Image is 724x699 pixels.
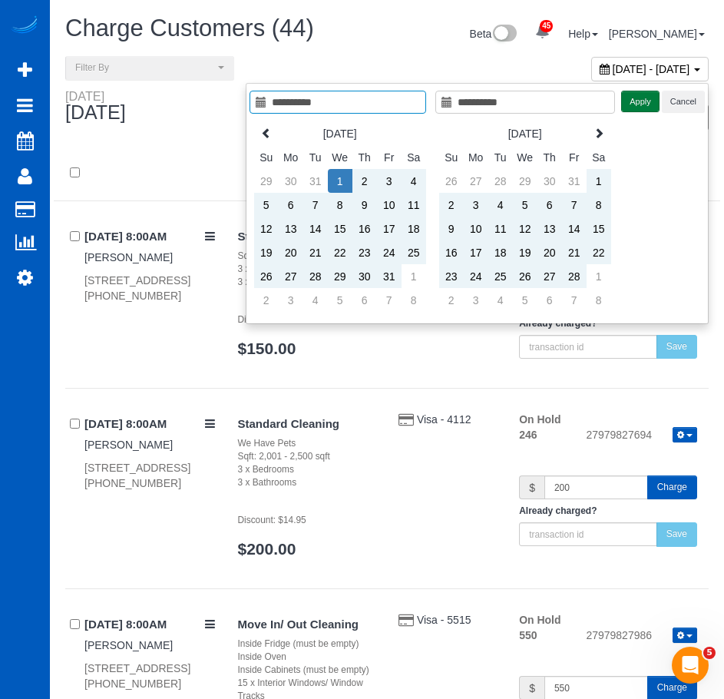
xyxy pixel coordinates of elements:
td: 19 [254,240,279,264]
td: 1 [402,264,426,288]
td: 5 [513,288,537,312]
h4: [DATE] 8:00AM [84,230,215,243]
h4: [DATE] 8:00AM [84,618,215,631]
td: 17 [377,217,402,240]
td: 28 [488,169,513,193]
div: 3 x Bathrooms [238,276,376,289]
div: [STREET_ADDRESS] [PHONE_NUMBER] [84,661,215,691]
a: Help [568,28,598,40]
a: [PERSON_NAME] [84,639,173,651]
td: 4 [488,288,513,312]
td: 23 [439,264,464,288]
td: 6 [279,193,303,217]
td: 24 [464,264,488,288]
td: 9 [439,217,464,240]
h4: Standard Cleaning [238,418,376,431]
td: 2 [439,193,464,217]
small: Discount: $10.45 [238,314,306,325]
a: Beta [470,28,517,40]
div: [STREET_ADDRESS] [PHONE_NUMBER] [84,273,215,303]
td: 1 [328,169,352,193]
th: Tu [303,145,328,169]
h4: Standard Cleaning [238,230,376,243]
td: 4 [402,169,426,193]
td: 15 [587,217,611,240]
td: 17 [464,240,488,264]
button: Filter By [65,56,234,80]
td: 30 [279,169,303,193]
td: 6 [537,193,562,217]
iframe: Intercom live chat [672,647,709,684]
th: We [328,145,352,169]
td: 2 [254,288,279,312]
th: Th [352,145,377,169]
td: 1 [587,169,611,193]
div: We Have Pets [238,437,376,450]
span: 5 [703,647,716,659]
td: 8 [328,193,352,217]
td: 1 [587,264,611,288]
div: [STREET_ADDRESS] [PHONE_NUMBER] [84,460,215,491]
div: [DATE] [65,90,126,102]
td: 8 [587,288,611,312]
th: Tu [488,145,513,169]
div: 3 x Bedrooms [238,463,376,476]
small: Discount: $14.95 [238,515,306,525]
button: Cancel [662,91,705,113]
h4: [DATE] 8:00AM [84,418,215,431]
td: 29 [254,169,279,193]
td: 31 [377,264,402,288]
td: 24 [377,240,402,264]
td: 28 [303,264,328,288]
div: Sqft: 1,501 - 2,000 sqft [238,250,376,263]
td: 22 [328,240,352,264]
th: We [513,145,537,169]
td: 25 [402,240,426,264]
td: 4 [303,288,328,312]
td: 26 [513,264,537,288]
div: 3 x Bathrooms [238,476,376,489]
td: 4 [488,193,513,217]
div: 27979827694 [574,427,709,446]
h5: Already charged? [519,506,697,516]
th: Sa [402,145,426,169]
td: 6 [537,288,562,312]
div: Sqft: 2,001 - 2,500 sqft [238,450,376,463]
a: $200.00 [238,540,296,558]
td: 3 [464,288,488,312]
td: 7 [562,288,587,312]
a: [PERSON_NAME] [84,251,173,263]
th: Mo [279,145,303,169]
td: 3 [279,288,303,312]
a: Automaid Logo [9,15,40,37]
td: 26 [439,169,464,193]
td: 15 [328,217,352,240]
th: Fr [562,145,587,169]
td: 12 [513,217,537,240]
div: [DATE] [65,90,141,124]
td: 3 [464,193,488,217]
strong: 550 [519,629,537,641]
td: 30 [537,169,562,193]
td: 29 [328,264,352,288]
td: 10 [377,193,402,217]
td: 12 [254,217,279,240]
td: 7 [562,193,587,217]
a: $150.00 [238,340,296,357]
td: 16 [439,240,464,264]
td: 30 [352,264,377,288]
td: 18 [488,240,513,264]
td: 5 [513,193,537,217]
strong: On Hold [519,614,560,626]
td: 14 [562,217,587,240]
th: Th [537,145,562,169]
td: 21 [303,240,328,264]
a: Visa - 5515 [417,614,471,626]
span: Visa - 4112 [417,413,471,426]
td: 13 [537,217,562,240]
a: [PERSON_NAME] [84,439,173,451]
td: 22 [587,240,611,264]
th: Fr [377,145,402,169]
td: 27 [537,264,562,288]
